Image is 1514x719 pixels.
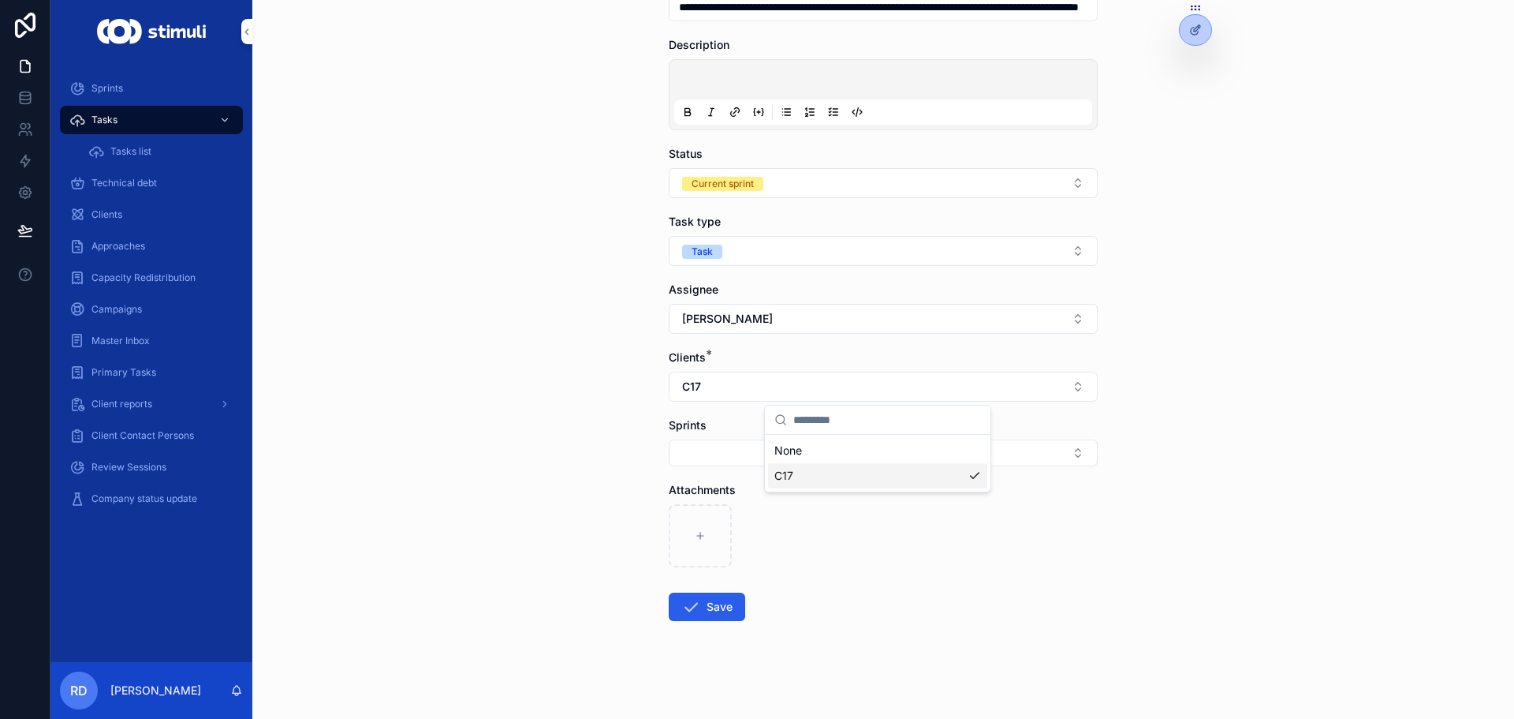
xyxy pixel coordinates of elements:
span: Assignee [669,283,718,296]
a: Review Sessions [60,453,243,481]
img: App logo [97,19,205,44]
a: Primary Tasks [60,358,243,387]
span: Tasks list [110,145,151,158]
span: Status [669,147,703,160]
span: RD [70,681,88,700]
span: Capacity Redistribution [91,271,196,284]
button: Select Button [669,304,1098,334]
span: Primary Tasks [91,366,156,379]
a: Client reports [60,390,243,418]
a: Technical debt [60,169,243,197]
span: Client reports [91,398,152,410]
a: Approaches [60,232,243,260]
span: [PERSON_NAME] [682,311,773,327]
span: C17 [682,379,701,395]
p: [PERSON_NAME] [110,683,201,698]
span: Sprints [91,82,123,95]
div: None [768,438,987,463]
span: Attachments [669,483,736,496]
a: Sprints [60,74,243,103]
span: Description [669,38,729,51]
span: Clients [91,208,122,221]
button: Select Button [669,168,1098,198]
div: Current sprint [692,177,754,191]
span: Review Sessions [91,461,166,474]
span: Campaigns [91,303,142,316]
div: Task [692,245,713,259]
div: scrollable content [50,63,252,534]
button: Select Button [669,440,1098,466]
span: Approaches [91,240,145,253]
button: Select Button [669,236,1098,266]
button: Select Button [669,372,1098,402]
a: Capacity Redistribution [60,264,243,292]
span: C17 [774,468,793,484]
a: Company status update [60,485,243,513]
span: Company status update [91,492,197,505]
button: Save [669,593,745,621]
a: Tasks list [79,137,243,166]
a: Client Contact Persons [60,421,243,450]
span: Client Contact Persons [91,429,194,442]
a: Clients [60,200,243,229]
span: Clients [669,350,706,364]
span: Sprints [669,418,707,432]
span: Master Inbox [91,335,150,347]
span: Task type [669,215,721,228]
span: Technical debt [91,177,157,189]
a: Tasks [60,106,243,134]
a: Campaigns [60,295,243,324]
div: Suggestions [765,435,990,492]
span: Tasks [91,114,117,126]
a: Master Inbox [60,327,243,355]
